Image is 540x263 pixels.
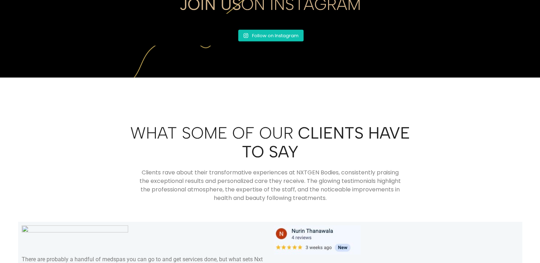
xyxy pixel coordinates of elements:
h2: WHAT SOME OF OUR [123,124,418,161]
p: Clients rave about their transformative experiences at NXTGEN Bodies, consistently praising the e... [137,168,403,202]
b: CLIENTS HAVE TO SAY [242,123,410,162]
a: Instagram Follow on Instagram [238,30,304,42]
span: Follow on Instagram [252,32,299,39]
svg: Instagram [243,33,249,38]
